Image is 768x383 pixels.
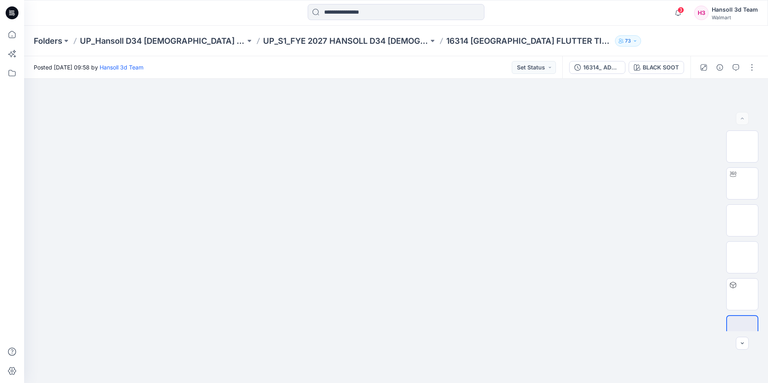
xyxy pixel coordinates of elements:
button: BLACK SOOT [629,61,684,74]
a: UP_Hansoll D34 [DEMOGRAPHIC_DATA] Dresses [80,35,245,47]
div: Walmart [712,14,758,20]
span: 3 [678,7,684,13]
p: 73 [625,37,631,45]
button: 73 [615,35,641,47]
a: Folders [34,35,62,47]
button: 16314_ ADM_TT SQUARE NECK FLUTTER TIER DRESS [569,61,625,74]
p: 16314 [GEOGRAPHIC_DATA] FLUTTER TIER DRESS MINI INT [446,35,612,47]
span: Posted [DATE] 09:58 by [34,63,143,71]
div: Hansoll 3d Team [712,5,758,14]
div: H3 [694,6,709,20]
a: Hansoll 3d Team [100,64,143,71]
button: Details [713,61,726,74]
a: UP_S1_FYE 2027 HANSOLL D34 [DEMOGRAPHIC_DATA] DRESSES [263,35,429,47]
div: BLACK SOOT [643,63,679,72]
div: 16314_ ADM_TT SQUARE NECK FLUTTER TIER DRESS [583,63,620,72]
